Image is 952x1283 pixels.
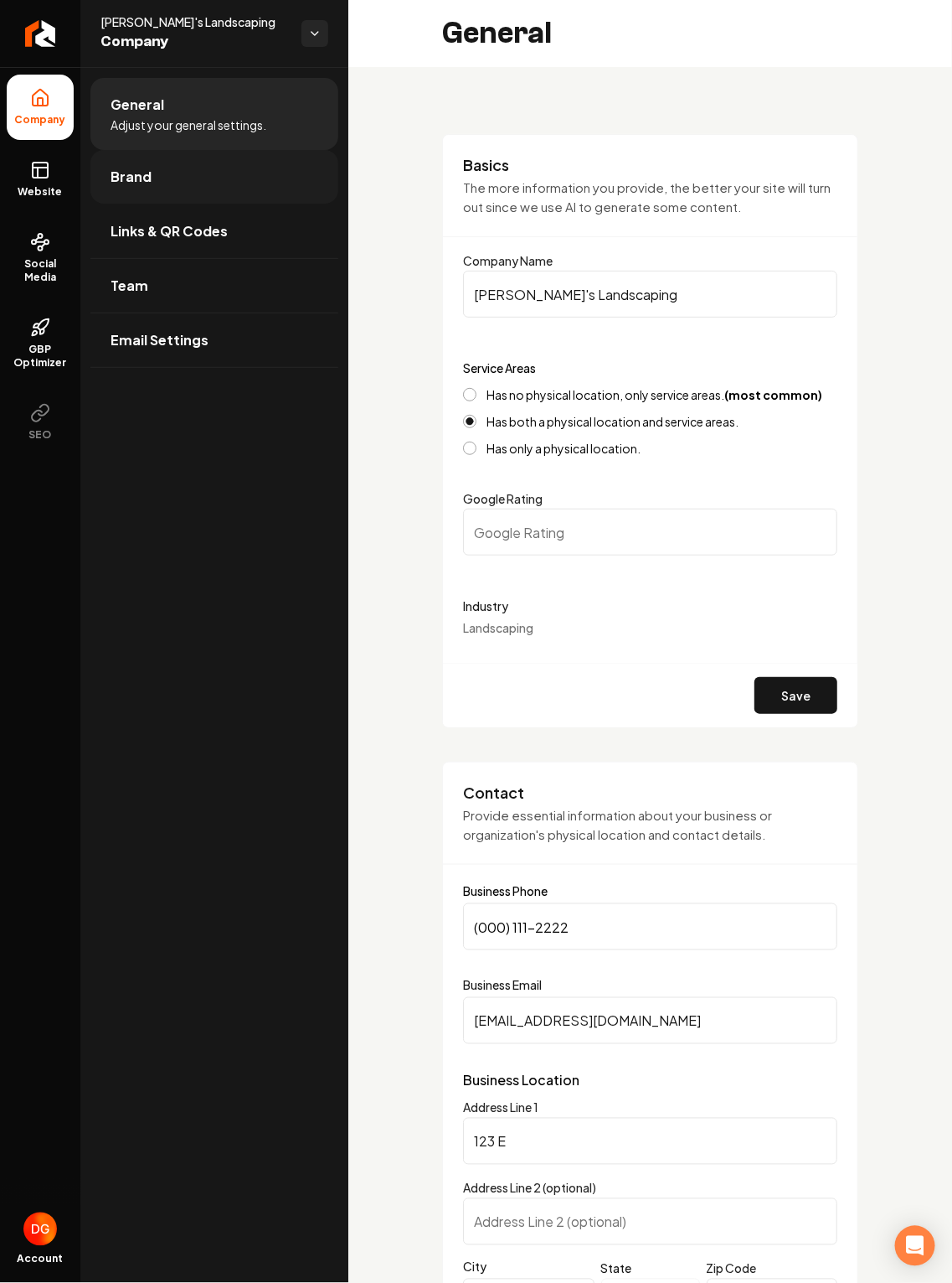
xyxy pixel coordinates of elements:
h3: Contact [463,783,837,803]
span: Adjust your general settings. [111,116,266,133]
label: Address Line 2 (optional) [463,1181,596,1196]
a: Social Media [7,219,74,297]
label: City [463,1259,594,1275]
input: Company Name [463,271,837,318]
label: Service Areas [463,360,536,375]
button: Open user button [23,1213,57,1246]
p: The more information you provide, the better your site will turn out since we use AI to generate ... [463,178,837,216]
span: Brand [111,167,152,187]
a: Team [90,259,338,313]
label: Has only a physical location. [486,442,641,454]
h3: Basics [463,155,837,175]
span: Social Media [7,257,74,284]
span: Company [100,30,288,54]
a: GBP Optimizer [7,304,74,383]
img: Rebolt Logo [25,20,56,47]
span: Landscaping [463,620,533,635]
label: Industry [463,596,837,616]
strong: (most common) [724,387,822,402]
span: General [111,95,164,115]
input: Address Line 1 [463,1118,837,1165]
span: Company [8,113,73,127]
span: Links & QR Codes [111,221,228,241]
span: Website [12,185,69,199]
img: Daniel Goldstein [23,1213,57,1246]
a: Links & QR Codes [90,204,338,258]
label: Zip Code [707,1261,757,1276]
a: Website [7,147,74,212]
label: Address Line 1 [463,1100,538,1115]
label: Company Name [463,253,553,268]
h2: General [442,17,552,50]
span: [PERSON_NAME]'s Landscaping [100,13,288,30]
button: Save [754,677,837,714]
p: Business Location [463,1071,837,1091]
input: Google Rating [463,509,837,556]
label: State [601,1261,632,1276]
span: SEO [23,428,59,442]
input: Business Email [463,997,837,1044]
span: GBP Optimizer [7,343,74,370]
label: Business Email [463,977,837,994]
p: Provide essential information about your business or organization's physical location and contact... [463,806,837,844]
div: Open Intercom Messenger [895,1226,935,1266]
span: Email Settings [111,330,208,350]
label: Has no physical location, only service areas. [486,389,822,401]
input: Address Line 2 (optional) [463,1198,837,1245]
span: Account [18,1253,64,1266]
label: Has both a physical location and service areas. [486,416,738,427]
label: Business Phone [463,885,837,897]
a: Brand [90,150,338,204]
label: Google Rating [463,491,543,506]
a: Email Settings [90,313,338,367]
button: SEO [7,390,74,455]
span: Team [111,276,148,296]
